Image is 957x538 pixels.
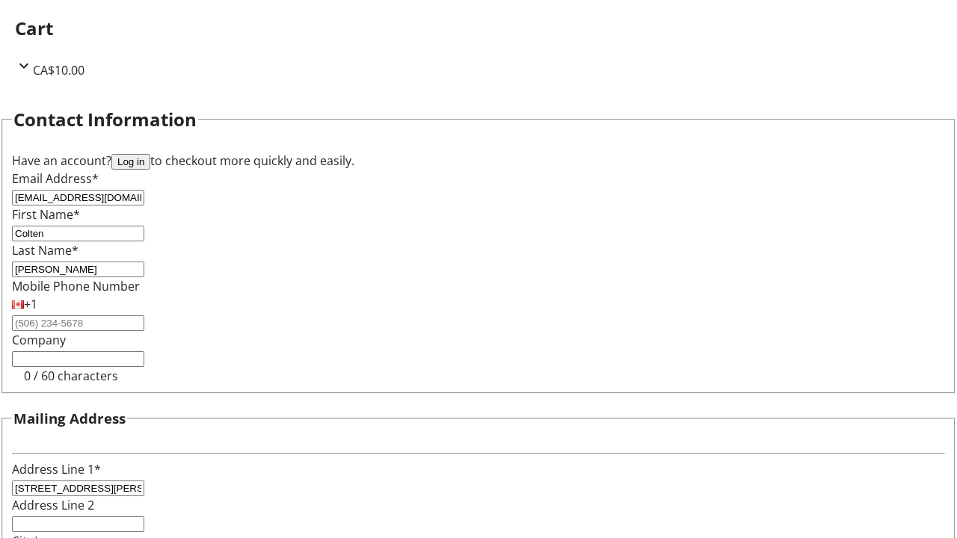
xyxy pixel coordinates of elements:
[12,170,99,187] label: Email Address*
[12,278,140,294] label: Mobile Phone Number
[12,206,80,223] label: First Name*
[111,154,150,170] button: Log in
[24,368,118,384] tr-character-limit: 0 / 60 characters
[13,106,197,133] h2: Contact Information
[33,62,84,78] span: CA$10.00
[12,242,79,259] label: Last Name*
[13,408,126,429] h3: Mailing Address
[12,332,66,348] label: Company
[12,480,144,496] input: Address
[12,315,144,331] input: (506) 234-5678
[12,461,101,477] label: Address Line 1*
[12,152,945,170] div: Have an account? to checkout more quickly and easily.
[15,15,942,42] h2: Cart
[12,497,94,513] label: Address Line 2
